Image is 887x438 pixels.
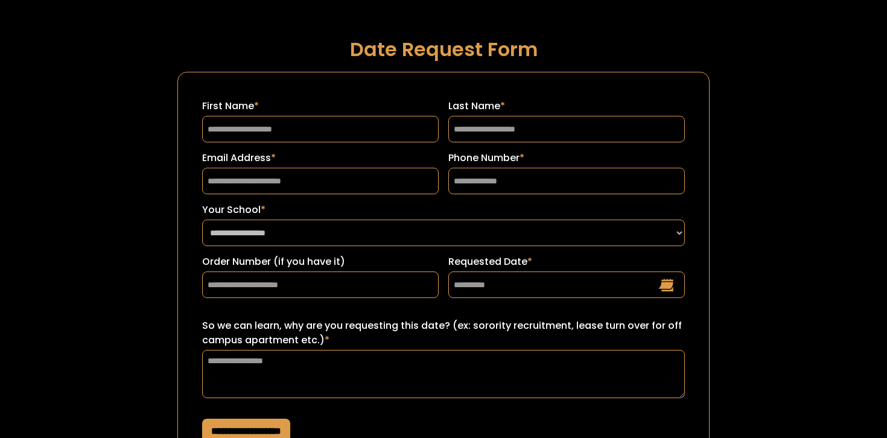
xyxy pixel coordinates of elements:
label: Your School [202,203,685,217]
label: First Name [202,99,439,113]
label: Phone Number [448,151,685,165]
label: Last Name [448,99,685,113]
label: Order Number (if you have it) [202,255,439,269]
label: Requested Date [448,255,685,269]
label: So we can learn, why are you requesting this date? (ex: sorority recruitment, lease turn over for... [202,319,685,348]
label: Email Address [202,151,439,165]
h1: Date Request Form [177,39,710,60]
